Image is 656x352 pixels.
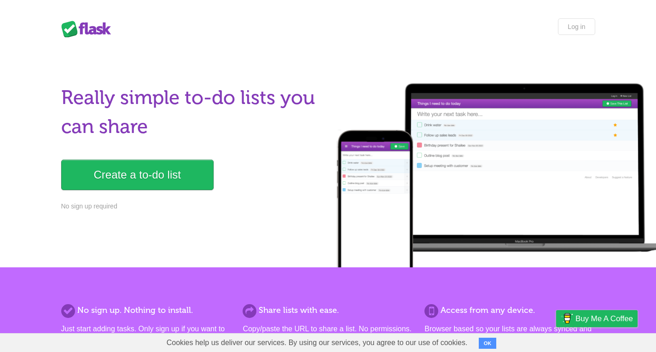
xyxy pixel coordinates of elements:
[61,160,214,190] a: Create a to-do list
[556,310,638,327] a: Buy me a coffee
[61,21,116,37] div: Flask Lists
[424,304,595,317] h2: Access from any device.
[61,202,323,211] p: No sign up required
[243,304,413,317] h2: Share lists with ease.
[479,338,497,349] button: OK
[61,304,232,317] h2: No sign up. Nothing to install.
[575,311,633,327] span: Buy me a coffee
[61,83,323,141] h1: Really simple to-do lists you can share
[558,18,595,35] a: Log in
[561,311,573,326] img: Buy me a coffee
[157,334,477,352] span: Cookies help us deliver our services. By using our services, you agree to our use of cookies.
[243,323,413,346] p: Copy/paste the URL to share a list. No permissions. No formal invites. It's that simple.
[424,323,595,346] p: Browser based so your lists are always synced and you can access them from anywhere.
[61,323,232,346] p: Just start adding tasks. Only sign up if you want to save more than one list.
